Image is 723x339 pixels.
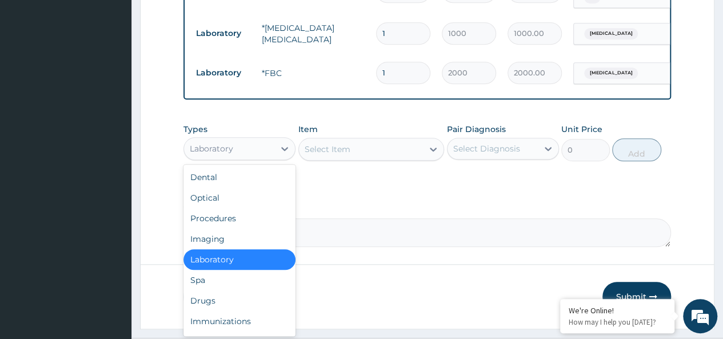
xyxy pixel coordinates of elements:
label: Comment [183,202,671,212]
div: Laboratory [190,143,233,154]
span: We're online! [66,98,158,214]
div: Select Item [305,143,350,155]
span: [MEDICAL_DATA] [584,28,638,39]
div: Chat with us now [59,64,192,79]
button: Submit [602,282,671,312]
label: Unit Price [561,123,602,135]
div: Spa [183,270,295,290]
div: Optical [183,188,295,208]
label: Types [183,125,207,134]
div: Laboratory [183,249,295,270]
div: Procedures [183,208,295,229]
td: Laboratory [190,62,256,83]
p: How may I help you today? [569,317,666,327]
div: Dental [183,167,295,188]
td: *[MEDICAL_DATA] [MEDICAL_DATA] [256,17,370,51]
button: Add [612,138,661,161]
td: Laboratory [190,23,256,44]
label: Item [298,123,318,135]
textarea: Type your message and hit 'Enter' [6,221,218,261]
img: d_794563401_company_1708531726252_794563401 [21,57,46,86]
span: [MEDICAL_DATA] [584,67,638,79]
div: Minimize live chat window [187,6,215,33]
label: Pair Diagnosis [447,123,506,135]
div: Immunizations [183,311,295,332]
div: Select Diagnosis [453,143,520,154]
div: Drugs [183,290,295,311]
div: Imaging [183,229,295,249]
div: We're Online! [569,305,666,316]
